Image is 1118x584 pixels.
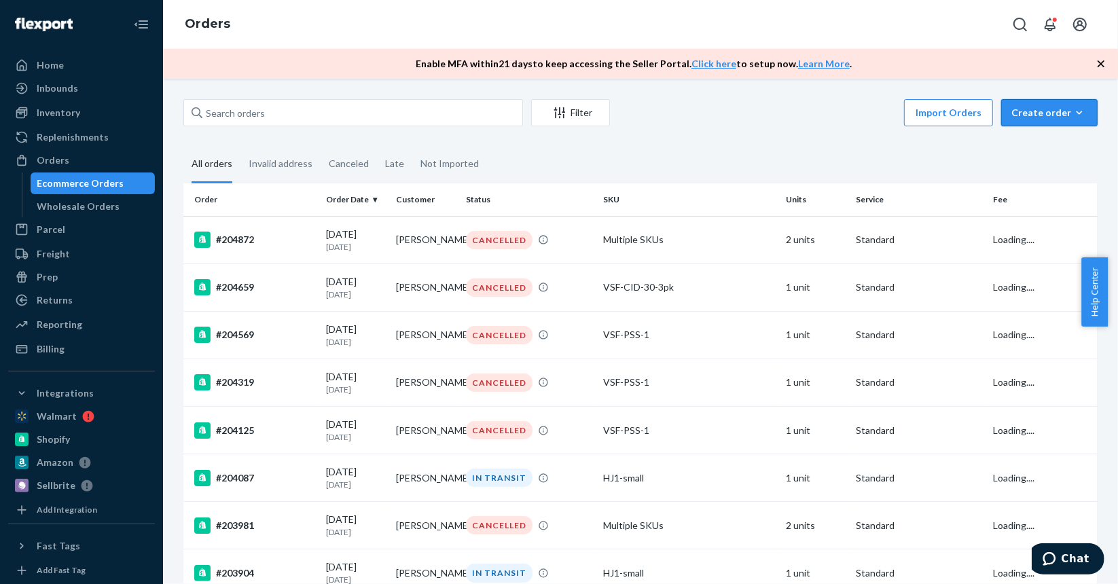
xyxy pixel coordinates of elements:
div: #203904 [194,565,315,581]
div: Walmart [37,409,77,423]
div: Reporting [37,318,82,331]
td: Loading.... [988,407,1098,454]
div: Add Integration [37,504,97,515]
p: Enable MFA within 21 days to keep accessing the Seller Portal. to setup now. . [416,57,852,71]
div: Not Imported [420,146,479,181]
td: Loading.... [988,216,1098,263]
button: Integrations [8,382,155,404]
td: Loading.... [988,454,1098,502]
div: HJ1-small [603,566,775,580]
a: Sellbrite [8,475,155,496]
div: [DATE] [326,513,385,538]
p: Standard [856,328,983,342]
div: CANCELLED [466,231,533,249]
div: Returns [37,293,73,307]
div: Billing [37,342,65,356]
td: 1 unit [780,359,850,406]
td: 1 unit [780,407,850,454]
div: All orders [192,146,232,183]
div: CANCELLED [466,326,533,344]
div: Fast Tags [37,539,80,553]
p: Standard [856,280,983,294]
div: #204659 [194,279,315,295]
a: Add Integration [8,502,155,518]
button: Open Search Box [1007,11,1034,38]
td: Multiple SKUs [598,502,780,549]
div: VSF-PSS-1 [603,424,775,437]
p: [DATE] [326,241,385,253]
button: Create order [1001,99,1098,126]
div: Inbounds [37,81,78,95]
div: VSF-PSS-1 [603,328,775,342]
p: [DATE] [326,289,385,300]
p: Standard [856,233,983,247]
a: Ecommerce Orders [31,172,156,194]
a: Returns [8,289,155,311]
div: Home [37,58,64,72]
div: [DATE] [326,323,385,348]
th: Order [183,183,321,216]
div: HJ1-small [603,471,775,485]
div: [DATE] [326,465,385,490]
th: Status [461,183,598,216]
td: Loading.... [988,359,1098,406]
p: Standard [856,519,983,532]
button: Close Navigation [128,11,155,38]
div: Replenishments [37,130,109,144]
a: Reporting [8,314,155,335]
a: Parcel [8,219,155,240]
div: [DATE] [326,370,385,395]
td: [PERSON_NAME] [391,454,461,502]
a: Add Fast Tag [8,562,155,579]
button: Fast Tags [8,535,155,557]
th: Service [851,183,988,216]
div: Sellbrite [37,479,75,492]
a: Replenishments [8,126,155,148]
td: Loading.... [988,263,1098,311]
div: Add Fast Tag [37,564,86,576]
div: Integrations [37,386,94,400]
div: #204872 [194,232,315,248]
th: Fee [988,183,1098,216]
div: IN TRANSIT [466,469,533,487]
div: Ecommerce Orders [37,177,124,190]
p: Standard [856,376,983,389]
button: Help Center [1081,257,1108,327]
a: Walmart [8,405,155,427]
div: Late [385,146,404,181]
div: VSF-PSS-1 [603,376,775,389]
button: Filter [531,99,610,126]
a: Orders [185,16,230,31]
a: Shopify [8,428,155,450]
td: Loading.... [988,502,1098,549]
div: Prep [37,270,58,284]
div: Filter [532,106,609,120]
button: Open account menu [1066,11,1094,38]
div: Shopify [37,433,70,446]
div: #204125 [194,422,315,439]
td: [PERSON_NAME] [391,407,461,454]
a: Prep [8,266,155,288]
button: Open notifications [1036,11,1064,38]
div: CANCELLED [466,373,533,392]
a: Inbounds [8,77,155,99]
p: Standard [856,471,983,485]
td: [PERSON_NAME] [391,502,461,549]
a: Amazon [8,452,155,473]
td: Loading.... [988,311,1098,359]
img: Flexport logo [15,18,73,31]
a: Orders [8,149,155,171]
div: [DATE] [326,275,385,300]
a: Home [8,54,155,76]
div: IN TRANSIT [466,564,533,582]
div: Wholesale Orders [37,200,120,213]
td: [PERSON_NAME] [391,263,461,311]
th: SKU [598,183,780,216]
a: Wholesale Orders [31,196,156,217]
p: Standard [856,424,983,437]
div: Parcel [37,223,65,236]
button: Import Orders [904,99,993,126]
td: [PERSON_NAME] [391,359,461,406]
